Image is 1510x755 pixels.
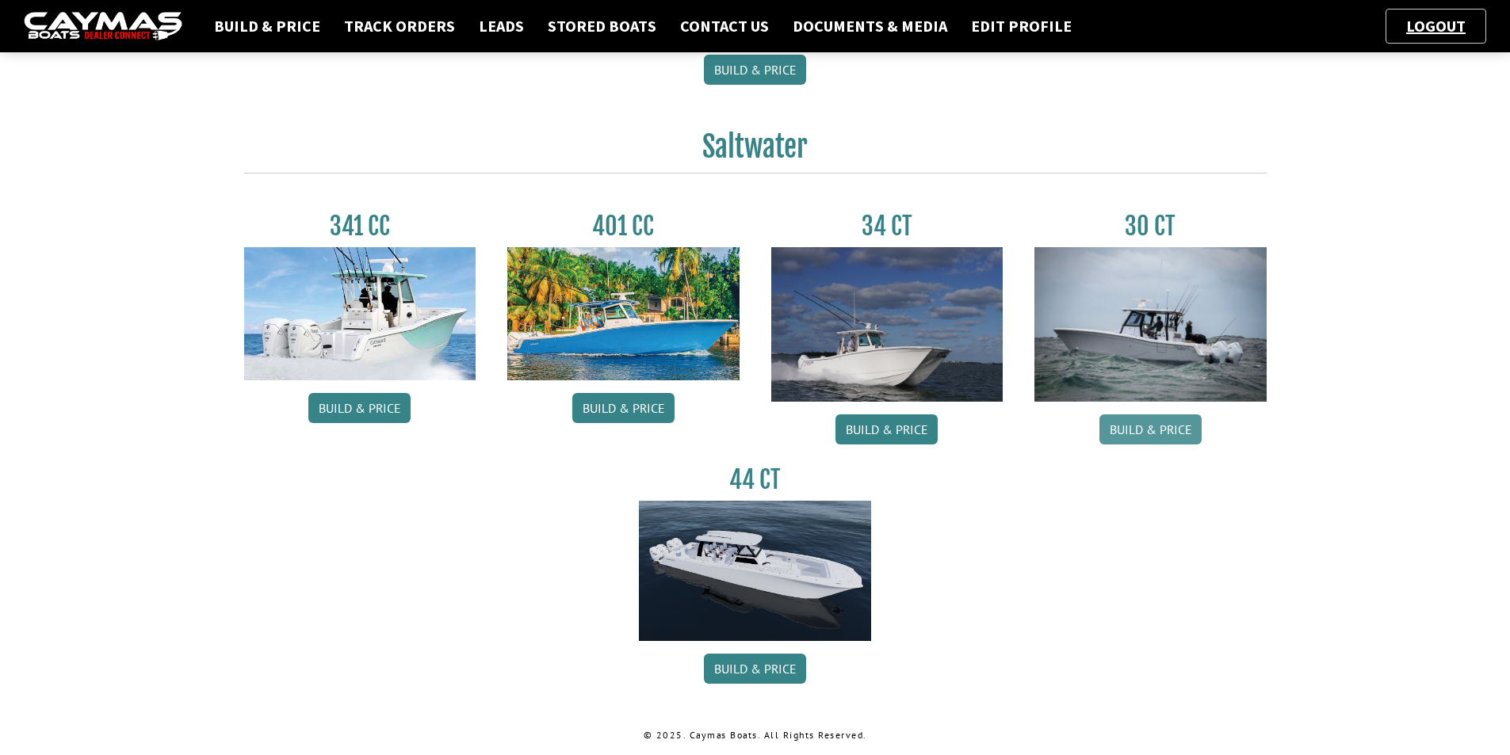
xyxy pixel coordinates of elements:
[206,16,328,36] a: Build & Price
[704,55,806,85] a: Build & Price
[572,393,675,423] a: Build & Price
[471,16,532,36] a: Leads
[507,247,740,380] img: 401CC_thumb.pg.jpg
[507,212,740,241] h3: 401 CC
[771,247,1003,402] img: Caymas_34_CT_pic_1.jpg
[771,212,1003,241] h3: 34 CT
[963,16,1080,36] a: Edit Profile
[835,414,938,444] a: Build & Price
[1034,212,1267,241] h3: 30 CT
[540,16,664,36] a: Stored Boats
[672,16,777,36] a: Contact Us
[244,728,1267,742] p: © 2025. Caymas Boats. All Rights Reserved.
[1034,247,1267,402] img: 30_CT_photo_shoot_for_caymas_connect.jpg
[244,212,476,241] h3: 341 CC
[244,129,1267,173] h2: Saltwater
[639,501,871,642] img: 44ct_background.png
[785,16,955,36] a: Documents & Media
[704,654,806,684] a: Build & Price
[639,465,871,494] h3: 44 CT
[1398,16,1474,36] a: Logout
[336,16,463,36] a: Track Orders
[1099,414,1202,444] a: Build & Price
[244,247,476,380] img: 341CC-thumbjpg.jpg
[308,393,411,423] a: Build & Price
[24,12,182,41] img: caymas-dealer-connect-2ed40d3bc7270c1d8d7ffb4b79bf05adc795679939227970def78ec6f6c03838.gif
